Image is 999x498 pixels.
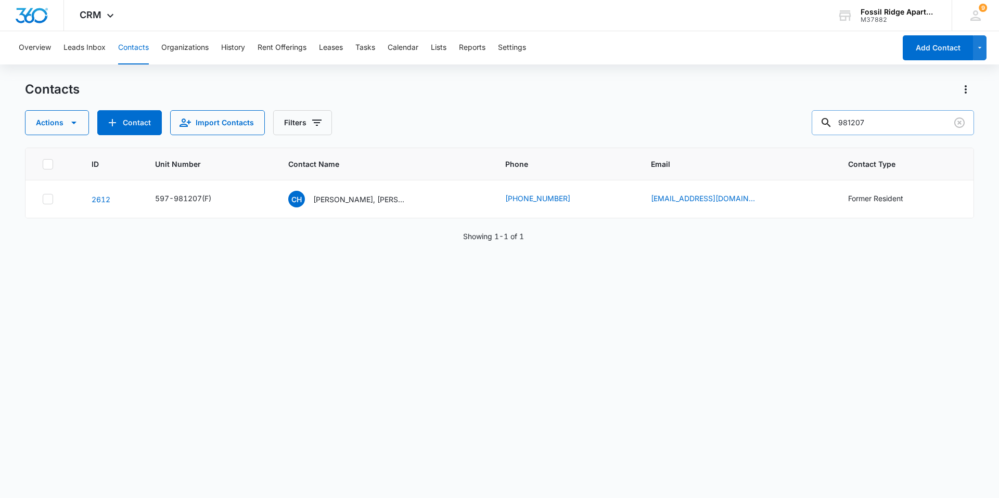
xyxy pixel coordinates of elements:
span: 9 [979,4,987,12]
div: Contact Name - Colton Hurd, Marcus Runfola - Select to Edit Field [288,191,426,207]
div: Email - coltonhurd53@gmail.com - Select to Edit Field [651,193,774,205]
button: Add Contact [97,110,162,135]
button: History [221,31,245,64]
span: Phone [505,159,610,169]
button: Calendar [388,31,418,64]
span: Contact Name [288,159,465,169]
div: account name [861,8,937,16]
button: Tasks [355,31,375,64]
h1: Contacts [25,82,80,97]
a: [EMAIL_ADDRESS][DOMAIN_NAME] [651,193,755,204]
span: Email [651,159,809,169]
button: Rent Offerings [258,31,306,64]
button: Add Contact [903,35,973,60]
button: Clear [951,114,968,131]
p: [PERSON_NAME], [PERSON_NAME] [313,194,407,205]
a: Navigate to contact details page for Colton Hurd, Marcus Runfola [92,195,110,204]
span: Unit Number [155,159,264,169]
div: Unit Number - 597-981207(F) - Select to Edit Field [155,193,230,205]
span: Contact Type [848,159,942,169]
div: notifications count [979,4,987,12]
input: Search Contacts [812,110,974,135]
div: Phone - (720) 537-2037 - Select to Edit Field [505,193,589,205]
p: Showing 1-1 of 1 [463,231,524,242]
button: Actions [25,110,89,135]
button: Import Contacts [170,110,265,135]
button: Leases [319,31,343,64]
button: Overview [19,31,51,64]
button: Filters [273,110,332,135]
button: Leads Inbox [63,31,106,64]
button: Organizations [161,31,209,64]
span: ID [92,159,115,169]
div: 597-981207(F) [155,193,211,204]
button: Reports [459,31,485,64]
span: CH [288,191,305,207]
span: CRM [80,9,101,20]
button: Settings [498,31,526,64]
div: Former Resident [848,193,903,204]
button: Lists [431,31,446,64]
button: Actions [957,81,974,98]
button: Contacts [118,31,149,64]
a: [PHONE_NUMBER] [505,193,570,204]
div: Contact Type - Former Resident - Select to Edit Field [848,193,922,205]
div: account id [861,16,937,23]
